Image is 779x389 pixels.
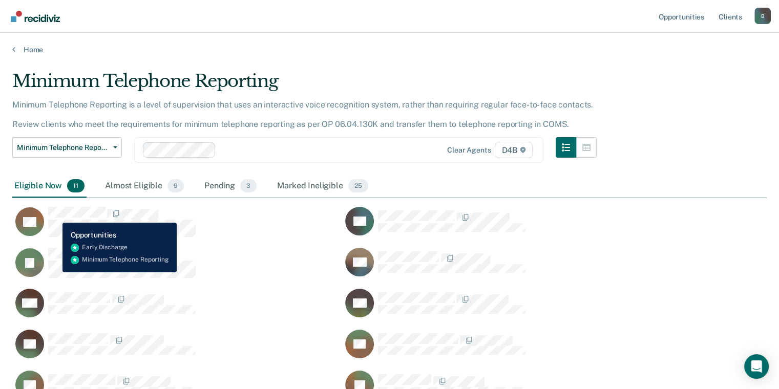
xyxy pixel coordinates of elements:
button: Profile dropdown button [754,8,771,24]
div: CaseloadOpportunityCell-0791619 [342,247,672,288]
div: Eligible Now11 [12,175,87,198]
div: Open Intercom Messenger [744,354,769,379]
span: D4B [495,142,532,158]
a: Home [12,45,767,54]
div: Marked Ineligible25 [275,175,370,198]
div: CaseloadOpportunityCell-0738228 [12,247,342,288]
span: 3 [240,179,257,192]
div: CaseloadOpportunityCell-0805532 [12,329,342,370]
div: CaseloadOpportunityCell-0259663 [342,206,672,247]
div: B [754,8,771,24]
span: Minimum Telephone Reporting [17,143,109,152]
div: Pending3 [202,175,259,198]
button: Minimum Telephone Reporting [12,137,122,158]
span: 9 [167,179,184,192]
p: Minimum Telephone Reporting is a level of supervision that uses an interactive voice recognition ... [12,100,593,129]
div: CaseloadOpportunityCell-0816654 [342,288,672,329]
span: 25 [348,179,368,192]
div: CaseloadOpportunityCell-0816509 [12,288,342,329]
div: Clear agents [447,146,491,155]
img: Recidiviz [11,11,60,22]
span: 11 [67,179,85,192]
div: Minimum Telephone Reporting [12,71,597,100]
div: CaseloadOpportunityCell-0736203 [342,329,672,370]
div: CaseloadOpportunityCell-0771940 [12,206,342,247]
div: Almost Eligible9 [103,175,186,198]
